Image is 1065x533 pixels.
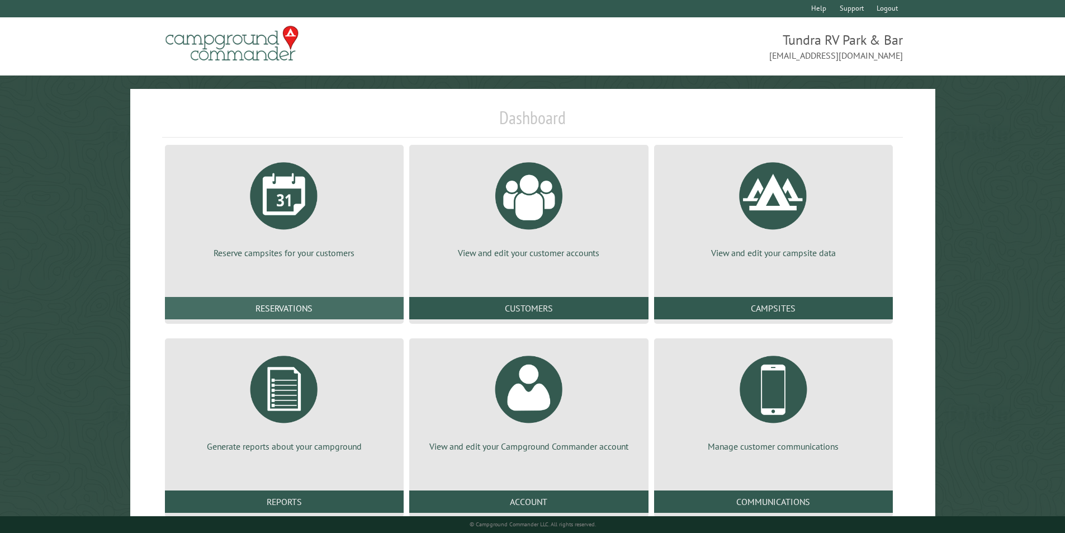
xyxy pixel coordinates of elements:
[423,247,635,259] p: View and edit your customer accounts
[165,490,404,513] a: Reports
[533,31,903,62] span: Tundra RV Park & Bar [EMAIL_ADDRESS][DOMAIN_NAME]
[654,297,893,319] a: Campsites
[668,347,879,452] a: Manage customer communications
[178,247,390,259] p: Reserve campsites for your customers
[654,490,893,513] a: Communications
[162,22,302,65] img: Campground Commander
[668,247,879,259] p: View and edit your campsite data
[165,297,404,319] a: Reservations
[409,490,648,513] a: Account
[668,440,879,452] p: Manage customer communications
[470,521,596,528] small: © Campground Commander LLC. All rights reserved.
[423,154,635,259] a: View and edit your customer accounts
[162,107,903,138] h1: Dashboard
[178,440,390,452] p: Generate reports about your campground
[178,154,390,259] a: Reserve campsites for your customers
[409,297,648,319] a: Customers
[668,154,879,259] a: View and edit your campsite data
[178,347,390,452] a: Generate reports about your campground
[423,440,635,452] p: View and edit your Campground Commander account
[423,347,635,452] a: View and edit your Campground Commander account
